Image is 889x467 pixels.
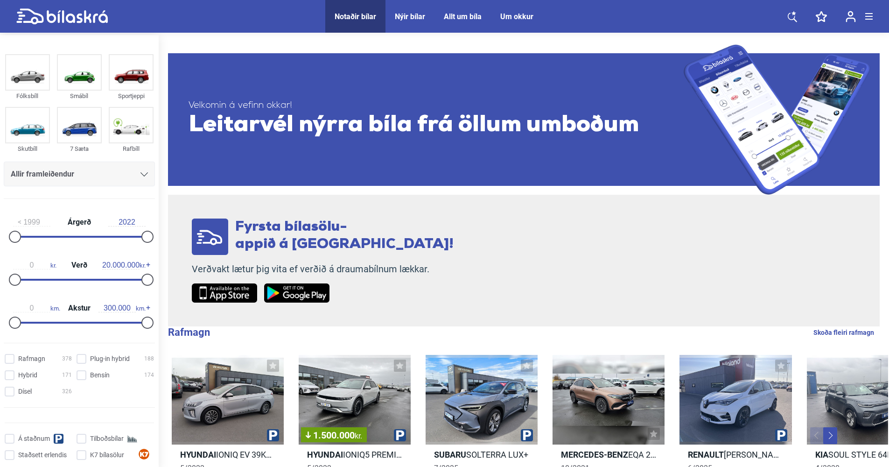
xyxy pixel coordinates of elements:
span: Bensín [90,370,110,380]
h2: IONIQ EV 39KWH [172,449,284,460]
span: Allir framleiðendur [11,168,74,181]
h2: EQA 250 [553,449,665,460]
div: Skutbíll [5,143,50,154]
a: Nýir bílar [395,12,425,21]
span: Tilboðsbílar [90,434,124,444]
span: 1.500.000 [306,431,362,440]
span: Plug-in hybrid [90,354,130,364]
a: Notaðir bílar [335,12,376,21]
p: Verðvakt lætur þig vita ef verðið á draumabílnum lækkar. [192,263,454,275]
a: Um okkur [500,12,533,21]
button: Next [823,427,837,444]
span: km. [13,304,60,312]
span: Fyrsta bílasölu- appið á [GEOGRAPHIC_DATA]! [235,220,454,252]
span: kr. [102,261,146,269]
span: 188 [144,354,154,364]
span: Akstur [66,304,93,312]
b: Subaru [434,450,466,460]
a: Allt um bíla [444,12,482,21]
span: Verð [69,262,90,269]
b: Mercedes-Benz [561,450,628,460]
span: 378 [62,354,72,364]
h2: SOLTERRA LUX+ [426,449,538,460]
span: km. [98,304,146,312]
span: Dísel [18,387,32,396]
span: kr. [13,261,56,269]
button: Previous [810,427,824,444]
div: Rafbíll [109,143,154,154]
span: 171 [62,370,72,380]
a: Velkomin á vefinn okkar!Leitarvél nýrra bíla frá öllum umboðum [168,44,880,195]
b: Hyundai [307,450,343,460]
span: Hybrid [18,370,37,380]
h2: IONIQ5 PREMIUM 73KWH [299,449,411,460]
span: Árgerð [65,219,93,226]
span: K7 bílasölur [90,450,124,460]
span: Velkomin á vefinn okkar! [189,100,684,112]
span: Staðsett erlendis [18,450,67,460]
span: Á staðnum [18,434,50,444]
div: Smábíl [57,91,102,101]
img: user-login.svg [846,11,856,22]
span: 174 [144,370,154,380]
a: Skoða fleiri rafmagn [813,326,874,339]
div: Sportjeppi [109,91,154,101]
span: 326 [62,387,72,396]
div: 7 Sæta [57,143,102,154]
b: Hyundai [180,450,216,460]
b: Rafmagn [168,326,210,338]
b: Renault [688,450,724,460]
span: kr. [355,432,362,440]
div: Fólksbíll [5,91,50,101]
h2: [PERSON_NAME] INTENS 52KWH [679,449,791,460]
span: Leitarvél nýrra bíla frá öllum umboðum [189,112,684,140]
b: Kia [815,450,828,460]
span: Rafmagn [18,354,45,364]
